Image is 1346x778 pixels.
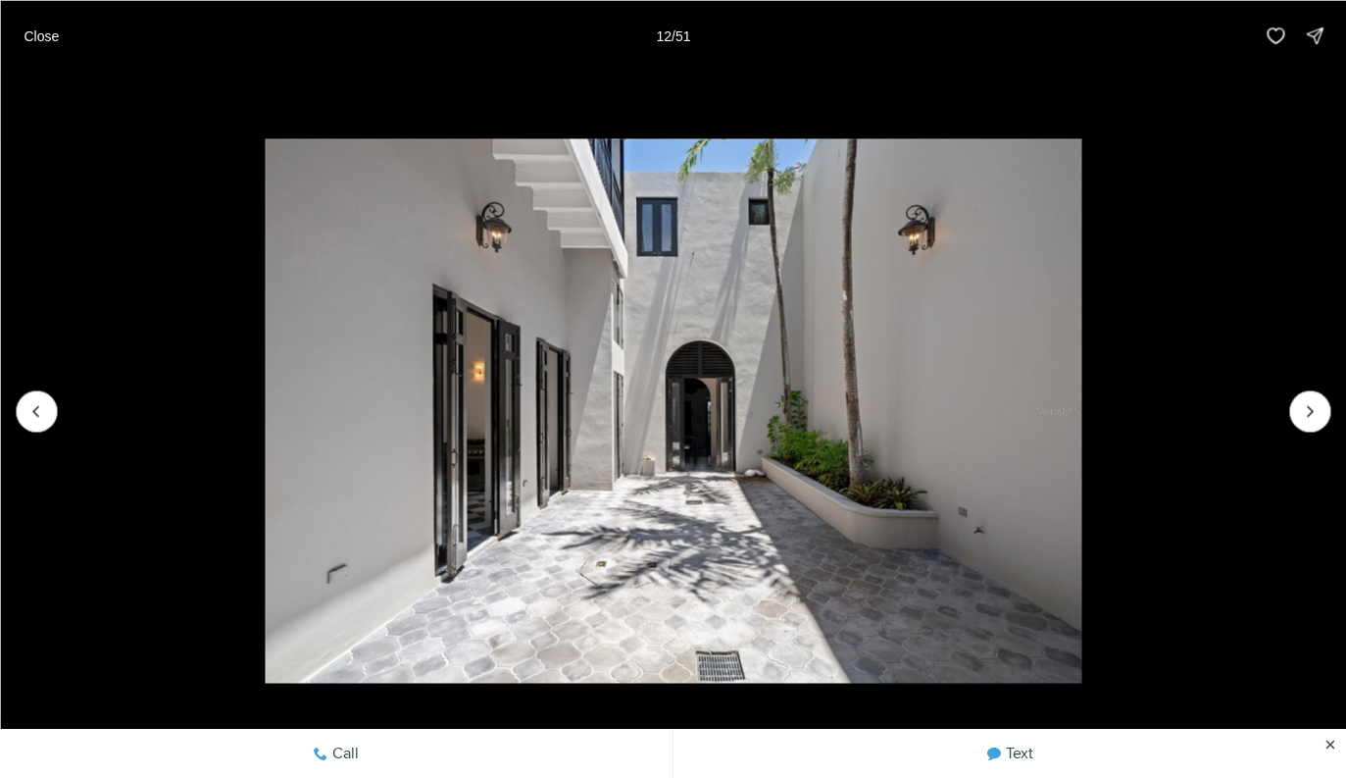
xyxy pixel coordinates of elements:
[12,16,71,55] button: Close
[24,27,59,43] p: Close
[16,390,57,432] button: Previous slide
[673,15,1346,64] a: Text
[1289,390,1330,432] button: Next slide
[656,27,690,43] p: 12 / 51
